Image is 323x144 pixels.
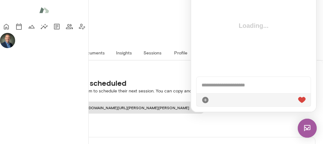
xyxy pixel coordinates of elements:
button: Sessions [138,45,167,60]
button: Growth Plan [25,20,38,33]
button: [DOMAIN_NAME][URL][PERSON_NAME][PERSON_NAME] [80,102,204,114]
button: Members [63,20,76,33]
h5: No upcoming sessions scheduled [8,78,315,88]
p: Consider reaching out to encourage them to schedule their next session. You can copy and share yo... [8,88,315,101]
h6: [PERSON_NAME][EMAIL_ADDRESS][DOMAIN_NAME] [30,5,83,12]
span: [DOMAIN_NAME][URL][PERSON_NAME][PERSON_NAME] [87,105,189,110]
img: Mento [39,4,49,16]
button: Sessions [13,20,25,33]
span: Offline [30,12,83,16]
button: Profile [167,45,195,60]
button: Documents [76,45,110,60]
button: Client app [76,20,88,33]
img: data:image/png;base64,iVBORw0KGgoAAAANSUhEUgAAAMgAAADICAYAAACtWK6eAAAJ9klEQVR4Aeyca6hUVRSA17EMK7J... [14,5,25,16]
button: Insights [110,45,138,60]
button: Insights [38,20,50,33]
button: Documents [50,20,63,33]
h6: Previous session [8,129,315,137]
